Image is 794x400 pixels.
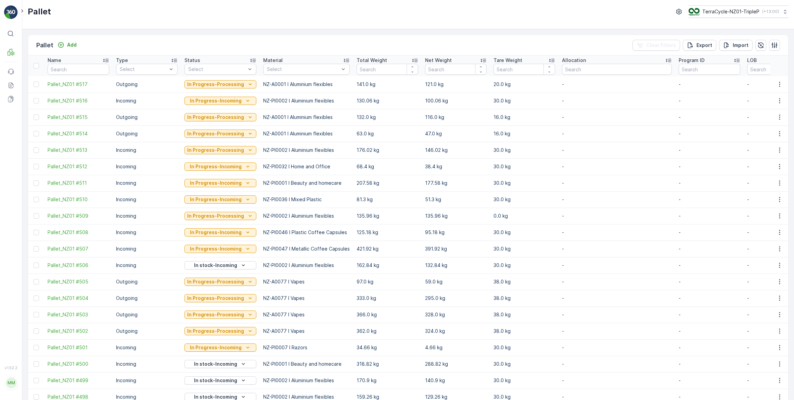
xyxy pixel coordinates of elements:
[190,180,242,186] p: In Progress-Incoming
[719,40,753,51] button: Import
[34,197,39,202] div: Toggle Row Selected
[190,97,242,104] p: In Progress-Incoming
[116,163,178,170] p: Incoming
[48,377,109,384] a: Pallet_NZ01 #499
[683,40,716,51] button: Export
[357,262,418,269] p: 162.84 kg
[559,109,675,125] td: -
[679,114,740,121] p: -
[559,175,675,191] td: -
[34,279,39,284] div: Toggle Row Selected
[263,229,350,236] p: NZ-PI0046 I Plastic Coffee Capsules
[116,278,178,285] p: Outgoing
[48,328,109,335] a: Pallet_NZ01 #502
[116,114,178,121] p: Outgoing
[263,213,350,219] p: NZ-PI0002 I Aluminium flexibles
[494,81,555,88] p: 20.0 kg
[184,360,256,368] button: In stock-Incoming
[48,295,109,302] a: Pallet_NZ01 #504
[679,377,740,384] p: -
[48,64,109,75] input: Search
[194,262,237,269] p: In stock-Incoming
[425,180,487,186] p: 177.58 kg
[116,262,178,269] p: Incoming
[425,295,487,302] p: 295.0 kg
[28,6,51,17] p: Pallet
[184,57,200,64] p: Status
[184,113,256,121] button: In Progress-Processing
[187,114,244,121] p: In Progress-Processing
[116,130,178,137] p: Outgoing
[34,312,39,317] div: Toggle Row Selected
[184,245,256,253] button: In Progress-Incoming
[116,57,128,64] p: Type
[48,213,109,219] span: Pallet_NZ01 #509
[357,97,418,104] p: 130.06 kg
[116,311,178,318] p: Outgoing
[679,57,705,64] p: Program ID
[357,163,418,170] p: 68.4 kg
[559,339,675,356] td: -
[679,278,740,285] p: -
[559,76,675,93] td: -
[425,64,487,75] input: Search
[425,97,487,104] p: 100.06 kg
[116,180,178,186] p: Incoming
[357,311,418,318] p: 366.0 kg
[184,97,256,105] button: In Progress-Incoming
[48,180,109,186] a: Pallet_NZ01 #511
[263,180,350,186] p: NZ-PI0001 I Beauty and homecare
[55,41,79,49] button: Add
[559,208,675,224] td: -
[67,41,77,48] p: Add
[357,81,418,88] p: 141.0 kg
[494,311,555,318] p: 38.0 kg
[263,147,350,154] p: NZ-PI0002 I Aluminium flexibles
[187,147,244,154] p: In Progress-Processing
[679,229,740,236] p: -
[184,179,256,187] button: In Progress-Incoming
[679,130,740,137] p: -
[4,5,18,19] img: logo
[116,344,178,351] p: Incoming
[116,196,178,203] p: Incoming
[357,344,418,351] p: 34.66 kg
[190,229,242,236] p: In Progress-Incoming
[190,245,242,252] p: In Progress-Incoming
[425,114,487,121] p: 116.0 kg
[679,245,740,252] p: -
[425,147,487,154] p: 146.02 kg
[559,93,675,109] td: -
[48,147,109,154] a: Pallet_NZ01 #513
[190,344,242,351] p: In Progress-Incoming
[187,130,244,137] p: In Progress-Processing
[494,328,555,335] p: 38.0 kg
[190,196,242,203] p: In Progress-Incoming
[559,257,675,274] td: -
[562,64,672,75] input: Search
[48,311,109,318] span: Pallet_NZ01 #503
[116,295,178,302] p: Outgoing
[116,328,178,335] p: Outgoing
[48,97,109,104] a: Pallet_NZ01 #516
[184,195,256,204] button: In Progress-Incoming
[48,163,109,170] span: Pallet_NZ01 #512
[184,130,256,138] button: In Progress-Processing
[679,81,740,88] p: -
[48,361,109,367] a: Pallet_NZ01 #500
[34,82,39,87] div: Toggle Row Selected
[116,245,178,252] p: Incoming
[34,131,39,136] div: Toggle Row Selected
[632,40,680,51] button: Clear Filters
[679,344,740,351] p: -
[48,344,109,351] span: Pallet_NZ01 #501
[263,262,350,269] p: NZ-PI0002 I Aluminium flexibles
[559,241,675,257] td: -
[357,328,418,335] p: 362.0 kg
[187,81,244,88] p: In Progress-Processing
[116,377,178,384] p: Incoming
[263,57,283,64] p: Material
[559,323,675,339] td: -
